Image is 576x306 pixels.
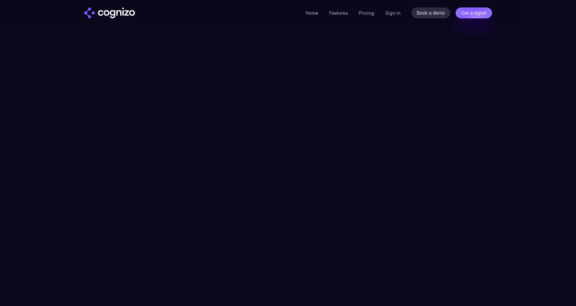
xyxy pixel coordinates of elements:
[456,7,492,18] a: Get a report
[306,10,318,16] a: Home
[84,7,135,18] a: home
[411,7,451,18] a: Book a demo
[359,10,374,16] a: Pricing
[329,10,348,16] a: Features
[385,9,401,17] a: Sign in
[84,7,135,18] img: cognizo logo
